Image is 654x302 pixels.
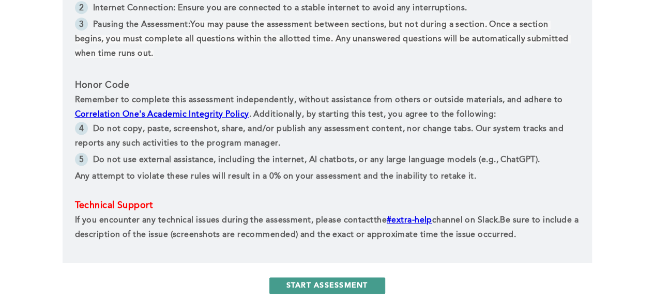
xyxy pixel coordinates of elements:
span: Remember to complete this assessment independently, without assistance from others or outside mat... [75,96,565,104]
p: the channel on Slack Be sure to include a description of the issue (screenshots are recommended) ... [75,213,580,242]
span: Do not copy, paste, screenshot, share, and/or publish any assessment content, nor change tabs. Ou... [75,125,566,148]
button: START ASSESSMENT [269,277,385,294]
span: Any attempt to violate these rules will result in a 0% on your assessment and the inability to re... [75,172,476,181]
span: Pausing the Assessment: [93,21,190,29]
span: Honor Code [75,81,129,90]
a: Correlation One's Academic Integrity Policy [75,110,249,119]
span: Do not use external assistance, including the internet, AI chatbots, or any large language models... [93,156,540,164]
a: #extra-help [387,216,432,225]
span: Technical Support [75,201,153,210]
span: If you encounter any technical issues during the assessment, please contact [75,216,374,225]
span: You may pause the assessment between sections, but not during a section. Once a section begins, y... [75,21,571,58]
span: . [498,216,500,225]
span: . Additionally, by starting this test, you agree to the following: [249,110,496,119]
span: Internet Connection: Ensure you are connected to a stable internet to avoid any interruptions. [93,4,467,12]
